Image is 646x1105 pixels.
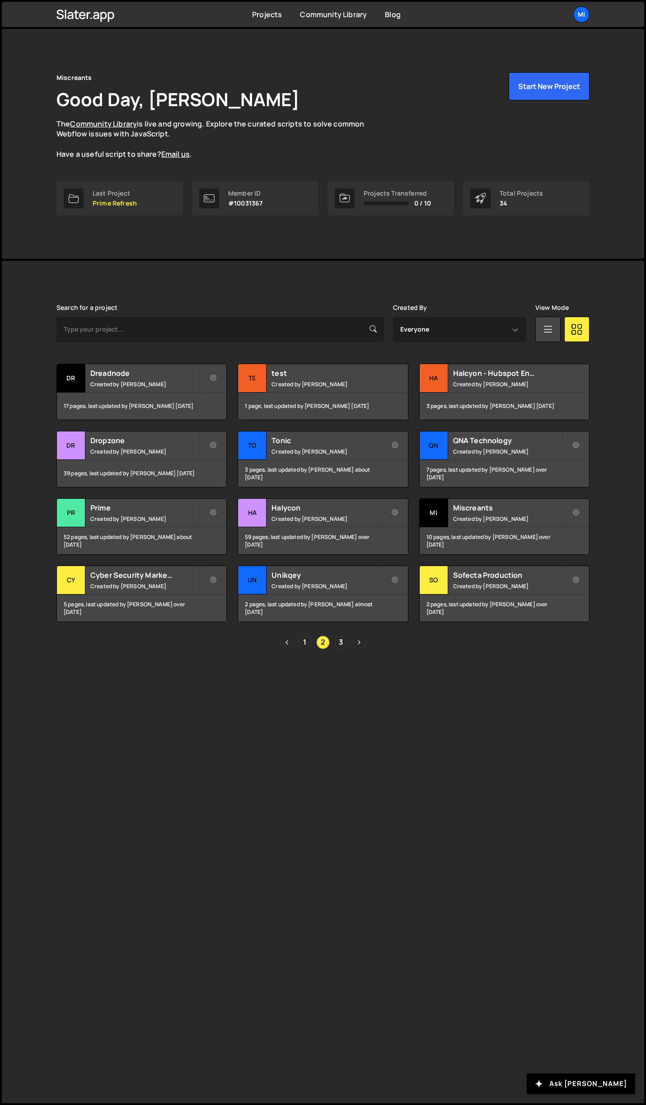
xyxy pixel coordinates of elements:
a: Email us [161,149,190,159]
div: Un [238,566,267,595]
div: To [238,431,267,460]
a: Mi [573,6,590,23]
button: Ask [PERSON_NAME] [527,1073,635,1094]
a: Dr Dropzone Created by [PERSON_NAME] 39 pages, last updated by [PERSON_NAME] [DATE] [56,431,227,487]
div: Miscreants [56,72,92,83]
p: #10031367 [228,200,262,207]
div: Projects Transferred [364,190,431,197]
h2: Halcyon - Hubspot Enhanced Connections [453,368,562,378]
div: Mi [420,499,448,527]
h2: Unikqey [272,570,380,580]
h1: Good Day, [PERSON_NAME] [56,87,300,112]
h2: Dreadnode [90,368,199,378]
small: Created by [PERSON_NAME] [90,448,199,455]
a: Page 1 [298,636,312,649]
a: Community Library [300,9,367,19]
h2: Halycon [272,503,380,513]
a: Mi Miscreants Created by [PERSON_NAME] 10 pages, last updated by [PERSON_NAME] over [DATE] [419,498,590,555]
div: 7 pages, last updated by [PERSON_NAME] over [DATE] [420,460,589,487]
div: Ha [238,499,267,527]
small: Created by [PERSON_NAME] [272,448,380,455]
a: So Sofecta Production Created by [PERSON_NAME] 2 pages, last updated by [PERSON_NAME] over [DATE] [419,566,590,622]
a: Ha Halcyon - Hubspot Enhanced Connections Created by [PERSON_NAME] 3 pages, last updated by [PERS... [419,364,590,420]
h2: Tonic [272,435,380,445]
small: Created by [PERSON_NAME] [272,582,380,590]
div: te [238,364,267,393]
div: Pr [57,499,85,527]
div: Cy [57,566,85,595]
div: Dr [57,431,85,460]
label: Search for a project [56,304,117,311]
h2: QNA Technology [453,435,562,445]
small: Created by [PERSON_NAME] [453,515,562,523]
h2: Cyber Security Marketing [90,570,199,580]
p: The is live and growing. Explore the curated scripts to solve common Webflow issues with JavaScri... [56,119,382,159]
a: Previous page [280,636,294,649]
small: Created by [PERSON_NAME] [453,582,562,590]
a: Pr Prime Created by [PERSON_NAME] 52 pages, last updated by [PERSON_NAME] about [DATE] [56,498,227,555]
small: Created by [PERSON_NAME] [453,380,562,388]
div: 2 pages, last updated by [PERSON_NAME] over [DATE] [420,595,589,622]
button: Start New Project [509,72,590,100]
p: Prime Refresh [93,200,137,207]
small: Created by [PERSON_NAME] [272,515,380,523]
h2: Sofecta Production [453,570,562,580]
small: Created by [PERSON_NAME] [272,380,380,388]
small: Created by [PERSON_NAME] [90,582,199,590]
div: 10 pages, last updated by [PERSON_NAME] over [DATE] [420,527,589,554]
a: Ha Halycon Created by [PERSON_NAME] 59 pages, last updated by [PERSON_NAME] over [DATE] [238,498,408,555]
div: 3 pages, last updated by [PERSON_NAME] about [DATE] [238,460,407,487]
div: 2 pages, last updated by [PERSON_NAME] almost [DATE] [238,595,407,622]
div: So [420,566,448,595]
a: Blog [385,9,401,19]
div: 39 pages, last updated by [PERSON_NAME] [DATE] [57,460,226,487]
div: 3 pages, last updated by [PERSON_NAME] [DATE] [420,393,589,420]
h2: Miscreants [453,503,562,513]
div: 59 pages, last updated by [PERSON_NAME] over [DATE] [238,527,407,554]
label: View Mode [535,304,569,311]
a: Last Project Prime Refresh [56,181,183,215]
div: Pagination [56,636,590,649]
small: Created by [PERSON_NAME] [453,448,562,455]
a: To Tonic Created by [PERSON_NAME] 3 pages, last updated by [PERSON_NAME] about [DATE] [238,431,408,487]
a: Un Unikqey Created by [PERSON_NAME] 2 pages, last updated by [PERSON_NAME] almost [DATE] [238,566,408,622]
h2: Dropzone [90,435,199,445]
a: Community Library [70,119,137,129]
div: Member ID [228,190,262,197]
div: QN [420,431,448,460]
input: Type your project... [56,317,384,342]
div: Dr [57,364,85,393]
div: Last Project [93,190,137,197]
div: Total Projects [500,190,543,197]
small: Created by [PERSON_NAME] [90,515,199,523]
label: Created By [393,304,427,311]
h2: Prime [90,503,199,513]
div: 52 pages, last updated by [PERSON_NAME] about [DATE] [57,527,226,554]
a: Cy Cyber Security Marketing Created by [PERSON_NAME] 5 pages, last updated by [PERSON_NAME] over ... [56,566,227,622]
p: 34 [500,200,543,207]
a: Next page [352,636,366,649]
small: Created by [PERSON_NAME] [90,380,199,388]
div: 1 page, last updated by [PERSON_NAME] [DATE] [238,393,407,420]
a: Page 3 [334,636,348,649]
div: 5 pages, last updated by [PERSON_NAME] over [DATE] [57,595,226,622]
a: Projects [252,9,282,19]
h2: test [272,368,380,378]
a: Dr Dreadnode Created by [PERSON_NAME] 17 pages, last updated by [PERSON_NAME] [DATE] [56,364,227,420]
span: 0 / 10 [414,200,431,207]
a: te test Created by [PERSON_NAME] 1 page, last updated by [PERSON_NAME] [DATE] [238,364,408,420]
div: 17 pages, last updated by [PERSON_NAME] [DATE] [57,393,226,420]
a: QN QNA Technology Created by [PERSON_NAME] 7 pages, last updated by [PERSON_NAME] over [DATE] [419,431,590,487]
div: Ha [420,364,448,393]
